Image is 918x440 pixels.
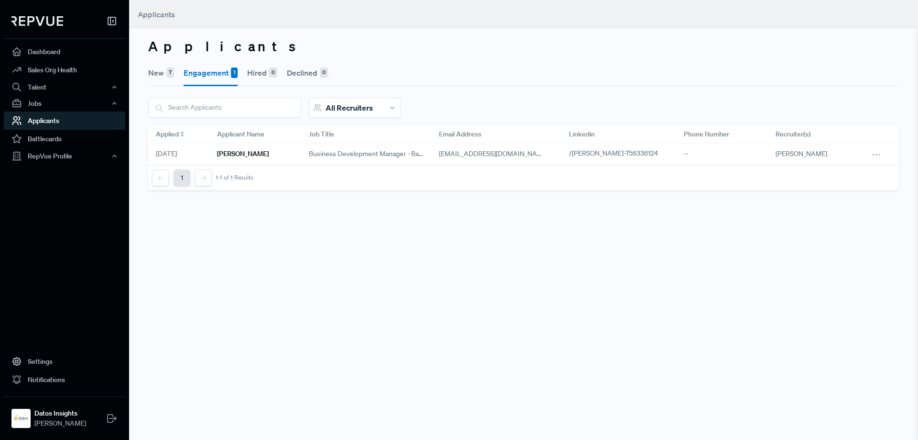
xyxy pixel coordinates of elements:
[138,10,175,19] span: Applicants
[326,103,373,113] span: All Recruiters
[4,95,125,112] button: Jobs
[4,61,125,79] a: Sales Org Health
[11,16,63,26] img: RepVue
[216,174,253,181] div: 1-1 of 1 Results
[149,98,301,117] input: Search Applicants
[148,38,899,55] h3: Applicants
[569,149,658,158] span: /[PERSON_NAME]-756336124
[152,169,253,186] nav: pagination
[152,169,169,186] button: Previous
[247,59,277,86] button: Hired0
[231,68,238,78] div: 1
[320,68,328,78] div: 0
[4,112,125,130] a: Applicants
[174,169,190,186] button: 1
[217,150,269,158] h6: [PERSON_NAME]
[287,59,328,86] button: Declined0
[439,129,481,139] span: Email Address
[156,129,179,139] span: Applied
[4,79,125,95] button: Talent
[309,149,424,159] span: Business Development Manager - Banking
[4,148,125,164] button: RepVue Profile
[269,68,277,78] div: 0
[776,129,810,139] span: Recruiter(s)
[4,396,125,432] a: Datos InsightsDatos Insights[PERSON_NAME]
[148,125,209,144] div: Toggle SortBy
[439,149,548,158] span: [EMAIL_ADDRESS][DOMAIN_NAME]
[148,59,174,86] button: New7
[13,411,29,426] img: Datos Insights
[166,68,174,78] div: 7
[4,43,125,61] a: Dashboard
[4,130,125,148] a: Battlecards
[4,352,125,371] a: Settings
[34,418,86,429] span: [PERSON_NAME]
[676,144,768,165] div: --
[148,144,209,165] div: [DATE]
[684,129,729,139] span: Phone Number
[569,129,595,139] span: Linkedin
[4,371,125,389] a: Notifications
[34,408,86,418] strong: Datos Insights
[309,129,334,139] span: Job Title
[569,149,669,158] a: /[PERSON_NAME]-756336124
[195,169,212,186] button: Next
[776,149,827,158] span: [PERSON_NAME]
[217,129,264,139] span: Applicant Name
[184,59,238,86] button: Engagement1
